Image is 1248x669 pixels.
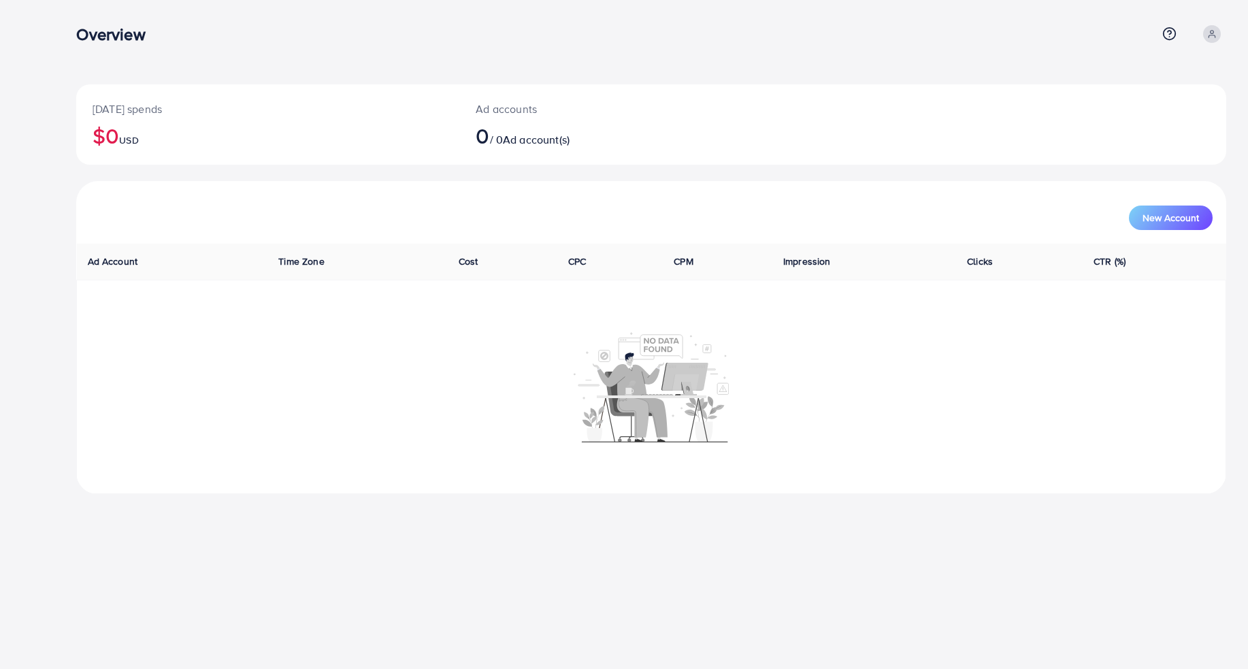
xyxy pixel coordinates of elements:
h3: Overview [76,25,156,44]
span: CPM [674,255,693,268]
h2: $0 [93,123,443,148]
span: Ad Account [88,255,138,268]
p: [DATE] spends [93,101,443,117]
span: CTR (%) [1094,255,1126,268]
span: USD [119,133,138,147]
span: New Account [1143,213,1199,223]
img: No account [574,331,729,442]
span: Ad account(s) [503,132,570,147]
span: Time Zone [278,255,324,268]
span: CPC [568,255,586,268]
span: 0 [476,120,489,151]
h2: / 0 [476,123,731,148]
p: Ad accounts [476,101,731,117]
span: Impression [783,255,831,268]
span: Cost [459,255,478,268]
span: Clicks [967,255,993,268]
button: New Account [1129,206,1213,230]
